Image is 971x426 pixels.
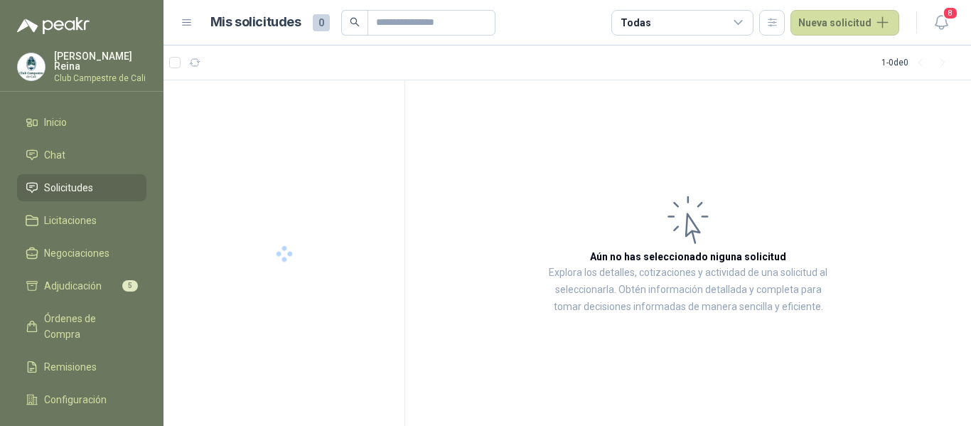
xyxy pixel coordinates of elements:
button: 8 [928,10,954,36]
span: Negociaciones [44,245,109,261]
span: 0 [313,14,330,31]
a: Inicio [17,109,146,136]
a: Licitaciones [17,207,146,234]
h3: Aún no has seleccionado niguna solicitud [590,249,786,265]
span: Solicitudes [44,180,93,196]
button: Nueva solicitud [790,10,899,36]
a: Negociaciones [17,240,146,267]
span: 5 [122,280,138,292]
a: Solicitudes [17,174,146,201]
p: [PERSON_NAME] Reina [54,51,146,71]
p: Club Campestre de Cali [54,74,146,82]
a: Remisiones [17,353,146,380]
a: Chat [17,142,146,169]
a: Adjudicación5 [17,272,146,299]
span: Licitaciones [44,213,97,228]
span: search [350,17,360,27]
span: Remisiones [44,359,97,375]
span: 8 [943,6,958,20]
span: Adjudicación [44,278,102,294]
span: Órdenes de Compra [44,311,133,342]
img: Logo peakr [17,17,90,34]
span: Inicio [44,115,67,130]
a: Órdenes de Compra [17,305,146,348]
div: 1 - 0 de 0 [881,51,954,74]
p: Explora los detalles, cotizaciones y actividad de una solicitud al seleccionarla. Obtén informaci... [547,265,829,316]
div: Todas [621,15,650,31]
a: Configuración [17,386,146,413]
img: Company Logo [18,53,45,80]
span: Chat [44,147,65,163]
h1: Mis solicitudes [210,12,301,33]
span: Configuración [44,392,107,408]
